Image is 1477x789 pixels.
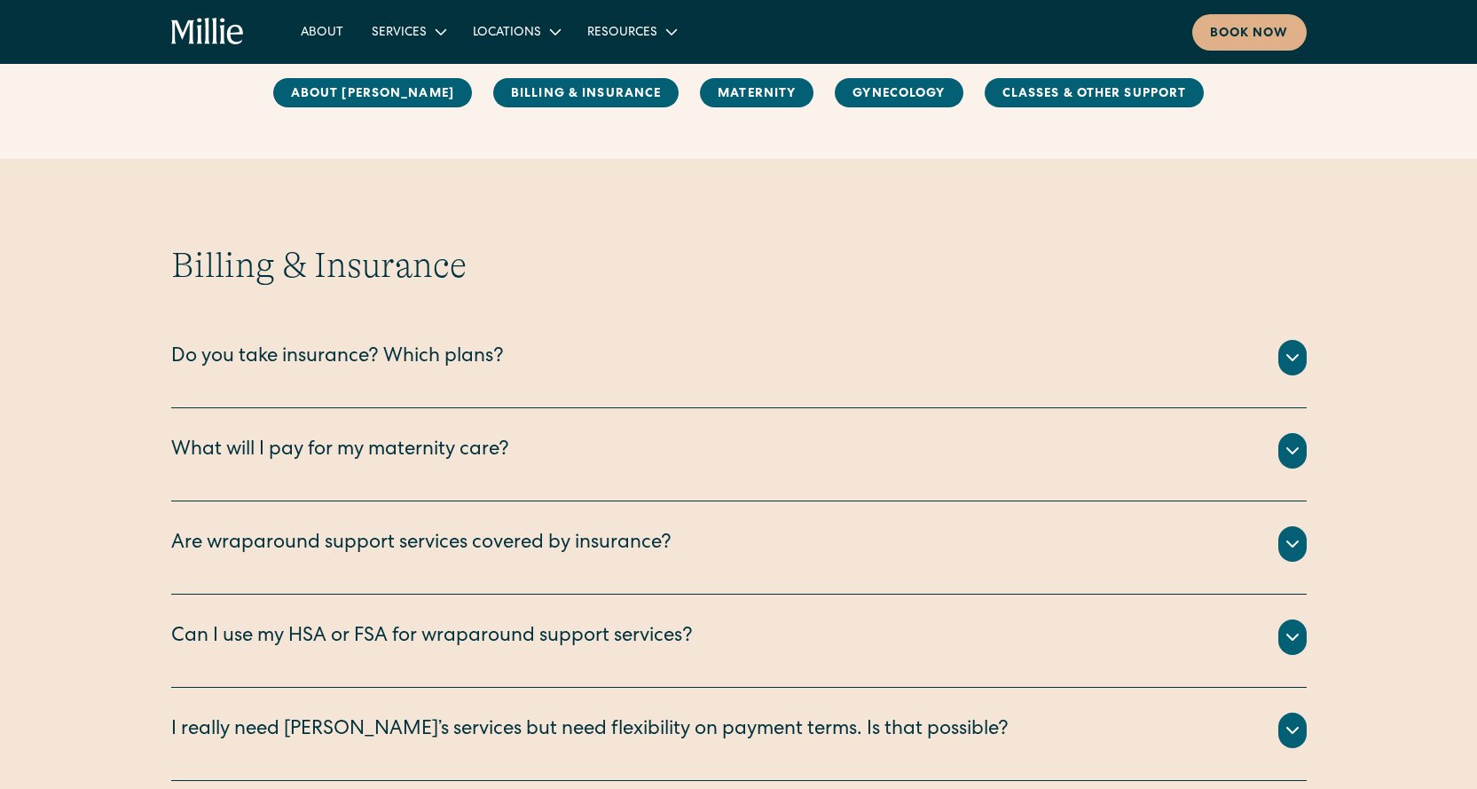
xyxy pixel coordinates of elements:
[171,623,693,652] div: Can I use my HSA or FSA for wraparound support services?
[459,17,573,46] div: Locations
[171,343,504,373] div: Do you take insurance? Which plans?
[1210,25,1289,43] div: Book now
[493,78,679,107] a: Billing & Insurance
[473,24,541,43] div: Locations
[171,18,245,46] a: home
[357,17,459,46] div: Services
[835,78,962,107] a: Gynecology
[700,78,813,107] a: MAternity
[171,244,1307,287] h2: Billing & Insurance
[985,78,1205,107] a: Classes & Other Support
[171,716,1009,746] div: I really need [PERSON_NAME]’s services but need flexibility on payment terms. Is that possible?
[1192,14,1307,51] a: Book now
[273,78,472,107] a: About [PERSON_NAME]
[573,17,689,46] div: Resources
[171,530,672,559] div: Are wraparound support services covered by insurance?
[587,24,657,43] div: Resources
[171,437,509,466] div: What will I pay for my maternity care?
[287,17,357,46] a: About
[372,24,427,43] div: Services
